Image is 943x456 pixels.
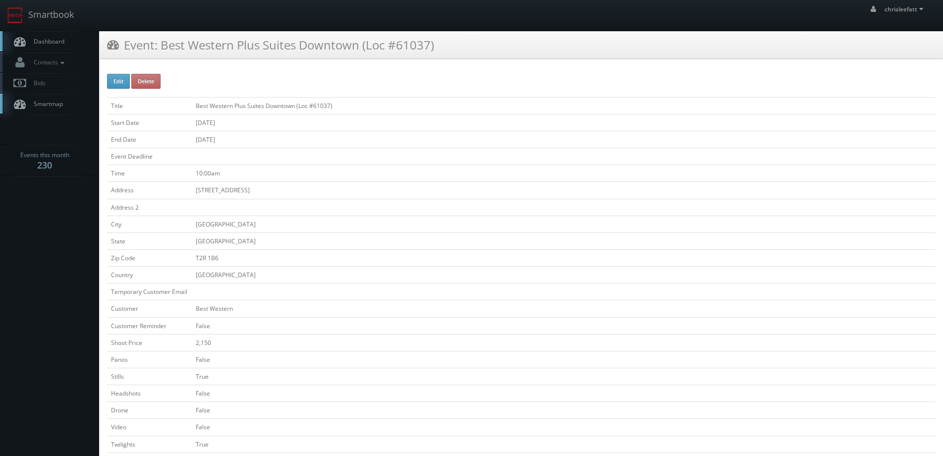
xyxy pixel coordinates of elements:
button: Edit [107,74,130,89]
span: chrisleefatt [885,5,926,13]
td: Stills [107,368,192,385]
td: Start Date [107,114,192,131]
h3: Event: Best Western Plus Suites Downtown (Loc #61037) [107,36,434,54]
button: Delete [131,74,161,89]
td: Video [107,419,192,436]
td: Best Western [192,300,936,317]
td: [DATE] [192,131,936,148]
td: Panos [107,351,192,368]
span: Dashboard [29,37,64,46]
td: Zip Code [107,249,192,266]
td: Title [107,97,192,114]
td: Time [107,165,192,182]
td: True [192,368,936,385]
td: False [192,317,936,334]
span: Bids [29,79,46,87]
td: [GEOGRAPHIC_DATA] [192,267,936,284]
td: Shoot Price [107,334,192,351]
span: Contacts [29,58,67,66]
td: Country [107,267,192,284]
td: False [192,385,936,402]
td: Address 2 [107,199,192,216]
td: True [192,436,936,453]
td: [GEOGRAPHIC_DATA] [192,232,936,249]
td: Headshots [107,385,192,402]
td: 2,150 [192,334,936,351]
td: Customer Reminder [107,317,192,334]
td: Twilights [107,436,192,453]
td: End Date [107,131,192,148]
img: smartbook-logo.png [7,7,23,23]
td: Event Deadline [107,148,192,165]
td: [STREET_ADDRESS] [192,182,936,199]
span: Events this month [20,150,69,160]
td: Address [107,182,192,199]
td: False [192,351,936,368]
td: [DATE] [192,114,936,131]
span: Smartmap [29,100,63,108]
td: Best Western Plus Suites Downtown (Loc #61037) [192,97,936,114]
td: Drone [107,402,192,419]
td: State [107,232,192,249]
td: Temporary Customer Email [107,284,192,300]
td: Customer [107,300,192,317]
strong: 230 [37,159,52,171]
td: [GEOGRAPHIC_DATA] [192,216,936,232]
td: False [192,419,936,436]
td: T2R 1B6 [192,249,936,266]
td: 10:00am [192,165,936,182]
td: City [107,216,192,232]
td: False [192,402,936,419]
